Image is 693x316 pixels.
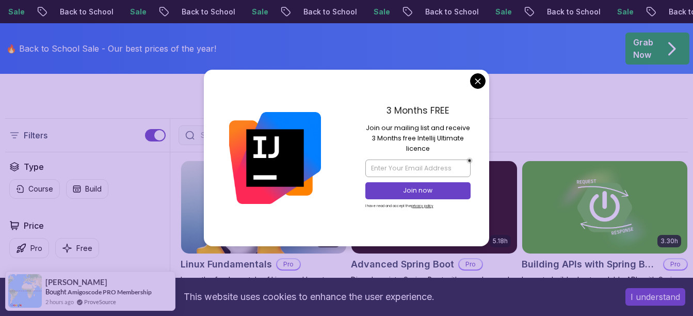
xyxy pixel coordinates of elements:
img: Building APIs with Spring Boot card [522,161,687,254]
p: Sale [77,7,110,17]
div: This website uses cookies to enhance the user experience. [8,286,610,308]
p: Back to School [129,7,199,17]
p: 5.18h [493,237,508,245]
p: Pro [459,259,482,270]
p: Sale [321,7,354,17]
img: provesource social proof notification image [8,274,42,308]
a: Amigoscode PRO Membership [68,288,152,296]
p: Pro [664,259,687,270]
span: Bought [45,288,67,296]
p: Learn to build robust, scalable APIs with Spring Boot, mastering REST principles, JSON handling, ... [522,275,688,306]
p: 🔥 Back to School Sale - Our best prices of the year! [6,42,216,55]
button: Course [9,179,60,199]
span: [PERSON_NAME] [45,278,107,287]
p: Back to School [251,7,321,17]
h2: Price [24,219,44,232]
p: Sale [565,7,598,17]
p: Dive deep into Spring Boot with our advanced course, designed to take your skills from intermedia... [351,275,517,306]
p: Pro [30,243,42,254]
p: Build [85,184,102,194]
p: Filters [24,129,47,141]
p: Back to School [494,7,565,17]
p: Learn the fundamentals of Linux and how to use the command line [181,275,347,295]
p: Back to School [373,7,443,17]
img: Linux Fundamentals card [181,161,346,254]
button: Build [66,179,108,199]
span: 2 hours ago [45,297,74,306]
button: Accept cookies [625,288,685,306]
p: Course [28,184,53,194]
p: Free [76,243,92,254]
p: Pro [277,259,300,270]
input: Search Java, React, Spring boot ... [199,130,420,140]
a: Linux Fundamentals card6.00hLinux FundamentalsProLearn the fundamentals of Linux and how to use t... [181,161,347,295]
p: Sale [199,7,232,17]
button: Free [55,238,99,258]
p: Grab Now [633,36,653,61]
p: 3.30h [660,237,678,245]
h2: Type [24,161,44,173]
a: ProveSource [84,297,116,306]
h2: Advanced Spring Boot [351,257,454,272]
button: Pro [9,238,49,258]
a: Building APIs with Spring Boot card3.30hBuilding APIs with Spring BootProLearn to build robust, s... [522,161,688,306]
p: Sale [443,7,476,17]
h2: Building APIs with Spring Boot [522,257,659,272]
p: Back to School [616,7,686,17]
p: Back to School [7,7,77,17]
h2: Linux Fundamentals [181,257,272,272]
